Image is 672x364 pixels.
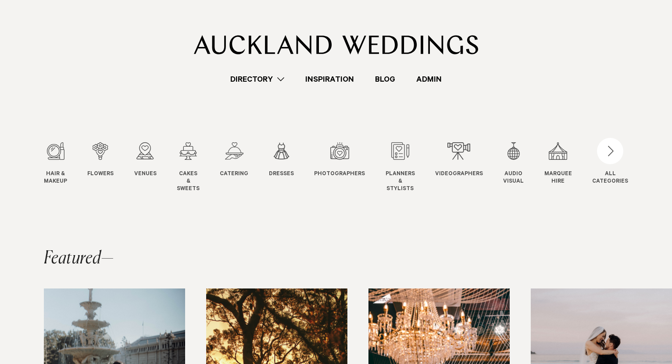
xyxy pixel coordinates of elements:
[406,73,452,85] a: Admin
[544,142,572,186] a: Marquee Hire
[386,142,433,193] swiper-slide: 8 / 12
[44,142,67,186] a: Hair & Makeup
[177,171,200,193] span: Cakes & Sweets
[134,142,174,193] swiper-slide: 3 / 12
[592,171,628,186] div: ALL CATEGORIES
[220,142,266,193] swiper-slide: 5 / 12
[314,142,382,193] swiper-slide: 7 / 12
[503,142,541,193] swiper-slide: 10 / 12
[44,250,114,267] h2: Featured
[134,142,157,178] a: Venues
[544,171,572,186] span: Marquee Hire
[503,142,524,186] a: Audio Visual
[87,171,114,178] span: Flowers
[386,142,415,193] a: Planners & Stylists
[177,142,217,193] swiper-slide: 4 / 12
[314,171,365,178] span: Photographers
[365,73,406,85] a: Blog
[177,142,200,193] a: Cakes & Sweets
[295,73,365,85] a: Inspiration
[194,35,479,54] img: Auckland Weddings Logo
[269,171,294,178] span: Dresses
[435,142,483,178] a: Videographers
[44,171,67,186] span: Hair & Makeup
[435,142,500,193] swiper-slide: 9 / 12
[87,142,114,178] a: Flowers
[44,142,85,193] swiper-slide: 1 / 12
[220,171,248,178] span: Catering
[87,142,131,193] swiper-slide: 2 / 12
[220,73,295,85] a: Directory
[134,171,157,178] span: Venues
[314,142,365,178] a: Photographers
[386,171,415,193] span: Planners & Stylists
[220,142,248,178] a: Catering
[503,171,524,186] span: Audio Visual
[435,171,483,178] span: Videographers
[544,142,590,193] swiper-slide: 11 / 12
[269,142,294,178] a: Dresses
[269,142,311,193] swiper-slide: 6 / 12
[592,142,628,184] button: ALLCATEGORIES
